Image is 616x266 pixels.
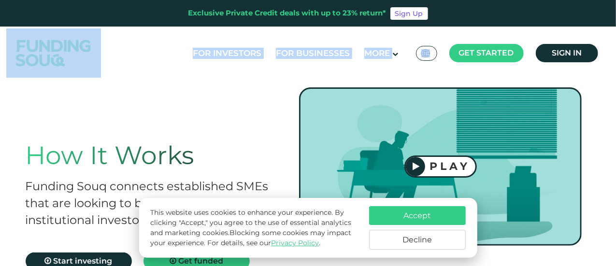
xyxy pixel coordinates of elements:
h1: How It Works [26,140,280,170]
button: Accept [369,206,466,225]
a: Sign in [536,44,598,62]
span: Blocking some cookies may impact your experience. [150,228,351,247]
span: Get started [459,48,514,57]
p: This website uses cookies to enhance your experience. By clicking "Accept," you agree to the use ... [150,208,359,248]
h2: Funding Souq connects established SMEs that are looking to borrow with retail and institutional i... [26,178,280,228]
div: PLAY [425,160,475,173]
a: For Businesses [273,45,352,61]
a: For Investors [190,45,264,61]
button: Decline [369,230,466,250]
div: Exclusive Private Credit deals with up to 23% return* [188,8,387,19]
img: Logo [6,28,101,77]
span: For details, see our . [207,238,320,247]
a: Sign Up [390,7,428,20]
span: Get funded [178,256,223,266]
span: Sign in [552,48,582,57]
span: More [364,48,390,58]
button: PLAY [404,155,477,178]
img: SA Flag [421,49,430,57]
span: Start investing [54,256,113,266]
a: Privacy Policy [271,238,319,247]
